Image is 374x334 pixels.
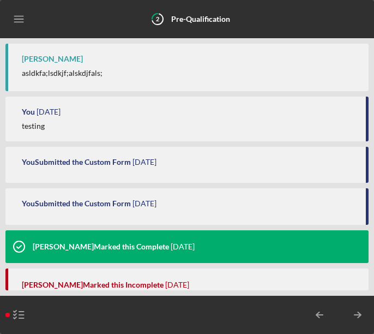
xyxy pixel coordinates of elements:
div: You Submitted the Custom Form [22,199,131,208]
time: 2024-06-26 17:21 [132,158,156,166]
div: [PERSON_NAME] [22,55,83,63]
div: [PERSON_NAME] Marked this Incomplete [22,281,164,289]
div: You [22,108,35,116]
div: [PERSON_NAME] Marked this Complete [33,242,169,251]
time: 2024-06-26 17:21 [37,108,61,116]
div: testing [22,122,45,130]
time: 2024-06-26 21:08 [171,242,195,251]
tspan: 2 [156,15,159,22]
time: 2024-06-26 17:23 [132,199,156,208]
time: 2024-06-26 21:26 [165,281,189,289]
div: You Submitted the Custom Form [22,158,131,166]
div: asldkfa;lsdkjf;alskdjfals; [22,69,102,77]
b: Pre-Qualification [171,14,230,23]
